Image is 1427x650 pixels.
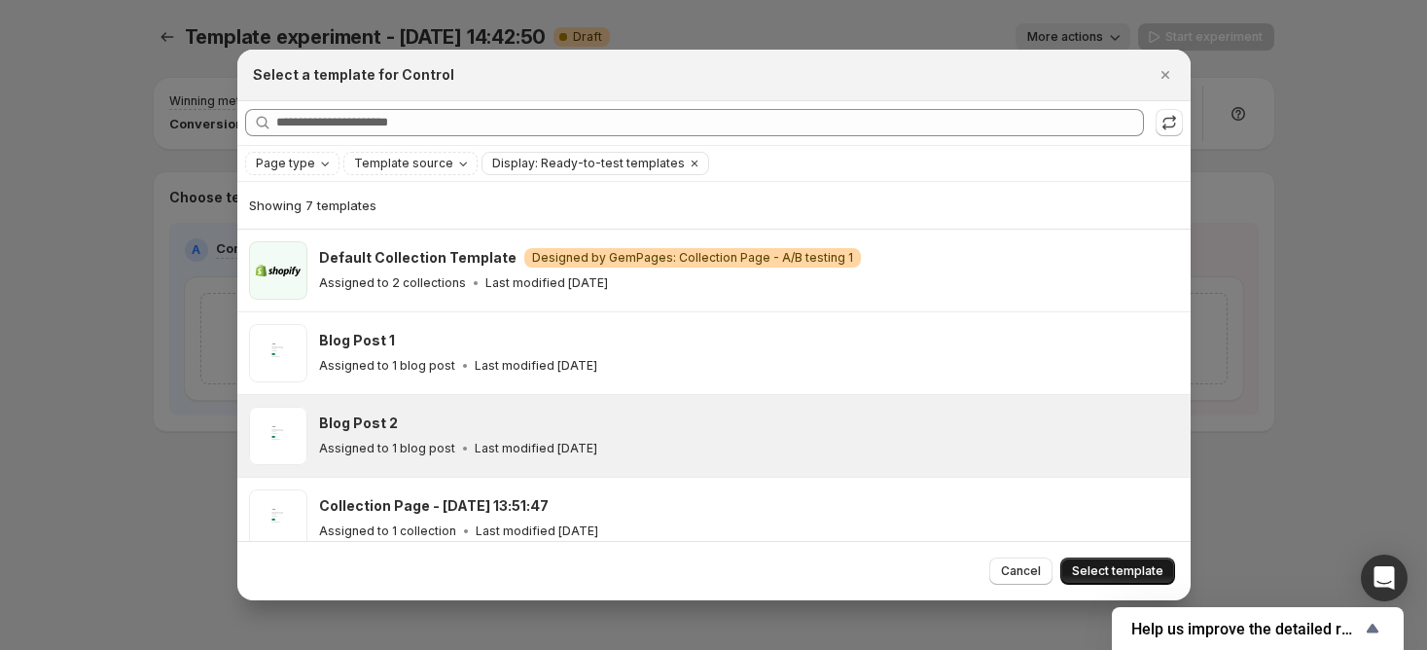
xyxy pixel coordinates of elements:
span: Showing 7 templates [249,198,376,213]
span: Display: Ready-to-test templates [492,156,685,171]
p: Last modified [DATE] [485,275,608,291]
button: Close [1152,61,1179,89]
span: Designed by GemPages: Collection Page - A/B testing 1 [532,250,853,266]
button: Select template [1060,558,1175,585]
p: Assigned to 1 blog post [319,358,455,374]
img: Default Collection Template [249,241,307,300]
button: Page type [246,153,339,174]
span: Cancel [1001,563,1041,579]
span: Page type [256,156,315,171]
button: Template source [344,153,477,174]
div: Open Intercom Messenger [1361,555,1408,601]
button: Show survey - Help us improve the detailed report for A/B campaigns [1131,617,1384,640]
p: Assigned to 2 collections [319,275,466,291]
span: Template source [354,156,453,171]
button: Clear [685,153,704,174]
button: Cancel [989,558,1052,585]
h3: Blog Post 2 [319,414,398,433]
h2: Select a template for Control [253,65,454,85]
span: Help us improve the detailed report for A/B campaigns [1131,620,1361,638]
p: Last modified [DATE] [475,441,597,456]
p: Assigned to 1 blog post [319,441,455,456]
button: Display: Ready-to-test templates [482,153,685,174]
p: Assigned to 1 collection [319,524,456,539]
h3: Blog Post 1 [319,331,395,350]
h3: Collection Page - [DATE] 13:51:47 [319,496,549,516]
p: Last modified [DATE] [475,358,597,374]
h3: Default Collection Template [319,248,517,268]
span: Select template [1072,563,1163,579]
p: Last modified [DATE] [476,524,598,539]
